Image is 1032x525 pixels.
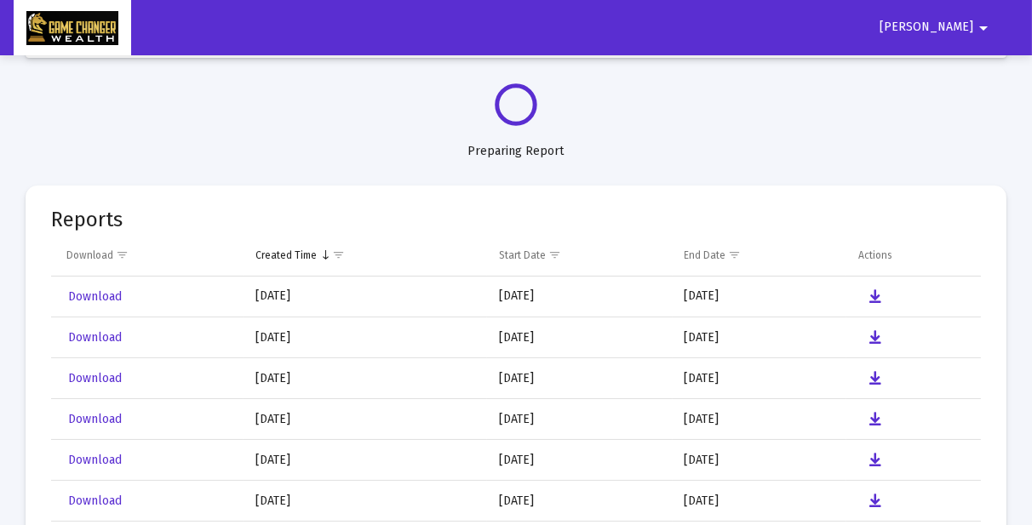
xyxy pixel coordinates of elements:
[673,317,846,358] td: [DATE]
[68,289,122,304] span: Download
[487,440,673,481] td: [DATE]
[26,126,1006,160] div: Preparing Report
[880,20,973,35] span: [PERSON_NAME]
[673,440,846,481] td: [DATE]
[51,235,244,276] td: Column Download
[859,10,1014,44] button: [PERSON_NAME]
[255,288,475,305] div: [DATE]
[68,371,122,385] span: Download
[255,452,475,469] div: [DATE]
[973,11,994,45] mat-icon: arrow_drop_down
[68,494,122,508] span: Download
[255,493,475,510] div: [DATE]
[68,453,122,467] span: Download
[673,481,846,522] td: [DATE]
[685,248,726,262] div: End Date
[548,248,561,261] span: Show filter options for column 'Start Date'
[487,399,673,440] td: [DATE]
[846,235,981,276] td: Column Actions
[68,412,122,426] span: Download
[68,330,122,345] span: Download
[116,248,129,261] span: Show filter options for column 'Download'
[255,370,475,387] div: [DATE]
[244,235,487,276] td: Column Created Time
[487,317,673,358] td: [DATE]
[858,248,892,262] div: Actions
[673,399,846,440] td: [DATE]
[255,411,475,428] div: [DATE]
[499,248,546,262] div: Start Date
[673,358,846,399] td: [DATE]
[332,248,345,261] span: Show filter options for column 'Created Time'
[255,329,475,346] div: [DATE]
[487,481,673,522] td: [DATE]
[673,235,846,276] td: Column End Date
[673,277,846,317] td: [DATE]
[487,235,673,276] td: Column Start Date
[729,248,742,261] span: Show filter options for column 'End Date'
[487,358,673,399] td: [DATE]
[255,248,317,262] div: Created Time
[487,277,673,317] td: [DATE]
[26,11,118,45] img: Dashboard
[66,248,113,262] div: Download
[51,211,123,228] mat-card-title: Reports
